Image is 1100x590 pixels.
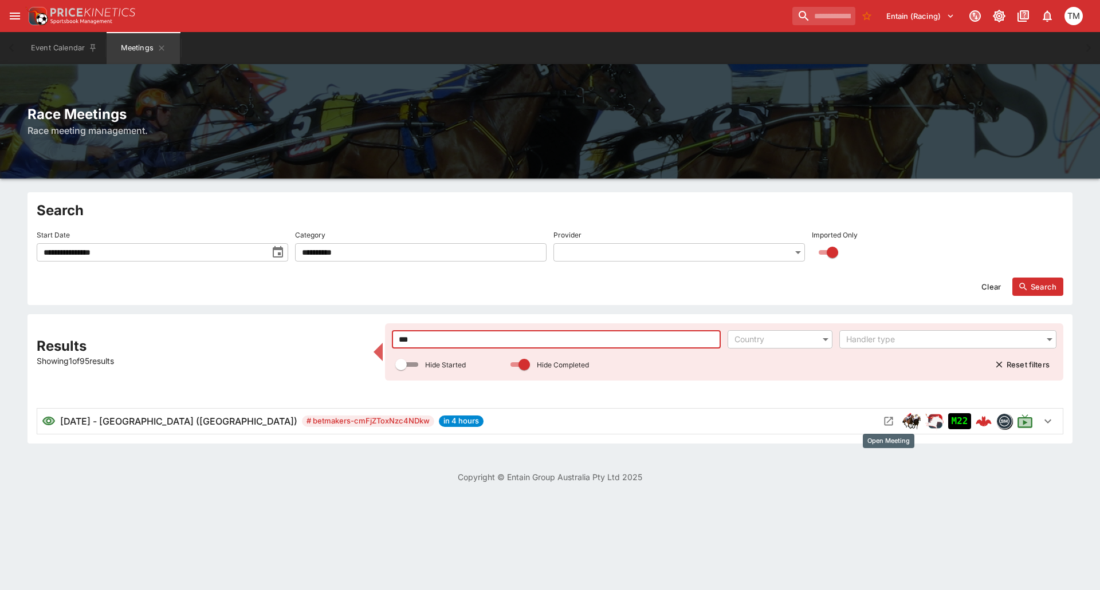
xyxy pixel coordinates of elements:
img: PriceKinetics Logo [25,5,48,27]
span: # betmakers-cmFjZToxNzc4NDkw [302,415,434,427]
img: logo-cerberus--red.svg [976,413,992,429]
img: racing.png [925,412,944,430]
img: PriceKinetics [50,8,135,17]
span: in 4 hours [439,415,484,427]
button: Select Tenant [879,7,961,25]
img: betmakers.png [997,414,1012,429]
button: Clear [975,278,1008,296]
button: Event Calendar [24,32,104,64]
button: No Bookmarks [858,7,876,25]
p: Provider [553,230,582,240]
div: horse_racing [902,412,921,430]
div: Tristan Matheson [1064,7,1083,25]
div: ParallelRacing Handler [925,412,944,430]
div: Handler type [846,334,1038,345]
p: Start Date [37,230,70,240]
h2: Race Meetings [27,105,1072,123]
h2: Search [37,201,1063,219]
div: Country [734,334,814,345]
button: open drawer [5,6,25,26]
button: Meetings [107,32,180,64]
button: Open Meeting [879,412,898,430]
div: Open Meeting [863,434,914,448]
input: search [792,7,855,25]
button: Tristan Matheson [1061,3,1086,29]
button: Notifications [1037,6,1058,26]
svg: Live [1017,413,1033,429]
h6: [DATE] - [GEOGRAPHIC_DATA] ([GEOGRAPHIC_DATA]) [60,414,297,428]
p: Hide Completed [537,360,589,370]
button: Documentation [1013,6,1034,26]
svg: Visible [42,414,56,428]
div: betmakers [996,413,1012,429]
div: Imported to Jetbet as OPEN [948,413,971,429]
img: horse_racing.png [902,412,921,430]
button: Toggle light/dark mode [989,6,1009,26]
p: Category [295,230,325,240]
button: Search [1012,278,1063,296]
button: Connected to PK [965,6,985,26]
img: Sportsbook Management [50,19,112,24]
p: Hide Started [425,360,466,370]
h2: Results [37,337,367,355]
p: Showing 1 of 95 results [37,355,367,367]
p: Imported Only [812,230,858,240]
h6: Race meeting management. [27,124,1072,137]
button: toggle date time picker [268,242,288,263]
button: Reset filters [988,355,1056,374]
